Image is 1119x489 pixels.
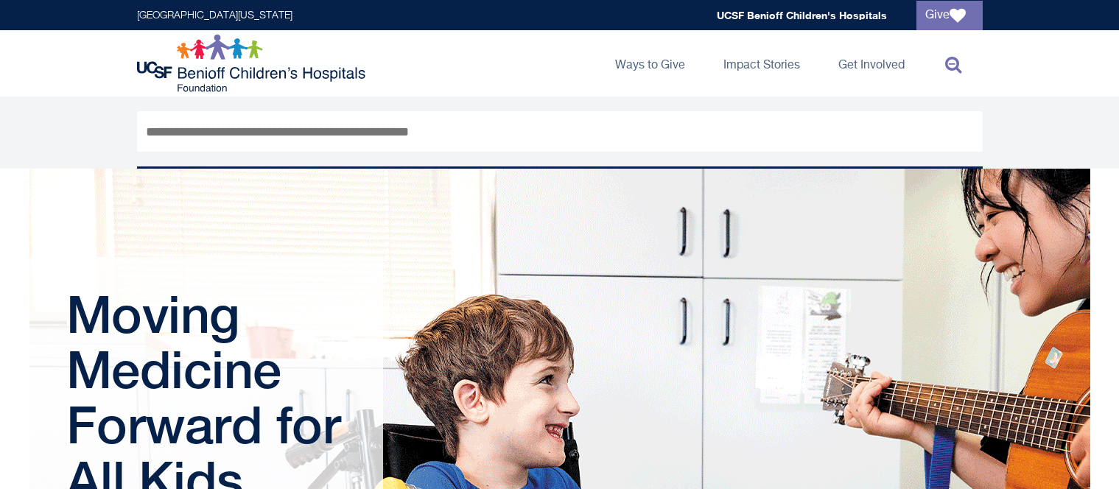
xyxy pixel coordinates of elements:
[137,34,369,93] img: Logo for UCSF Benioff Children's Hospitals Foundation
[603,30,697,96] a: Ways to Give
[137,10,292,21] a: [GEOGRAPHIC_DATA][US_STATE]
[717,9,887,21] a: UCSF Benioff Children's Hospitals
[916,1,983,30] a: Give
[827,30,916,96] a: Get Involved
[712,30,812,96] a: Impact Stories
